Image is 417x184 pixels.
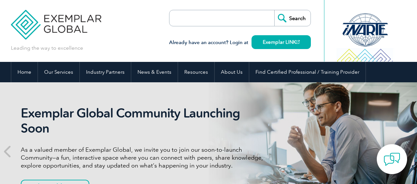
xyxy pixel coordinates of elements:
h2: Exemplar Global Community Launching Soon [21,106,268,136]
p: As a valued member of Exemplar Global, we invite you to join our soon-to-launch Community—a fun, ... [21,146,268,170]
a: News & Events [131,62,178,82]
img: open_square.png [296,40,300,44]
a: Exemplar LINK [252,35,311,49]
a: Industry Partners [80,62,131,82]
a: Our Services [38,62,79,82]
p: Leading the way to excellence [11,44,83,52]
h3: Already have an account? Login at [169,39,311,47]
input: Search [274,10,311,26]
a: About Us [215,62,249,82]
img: contact-chat.png [384,151,400,168]
a: Resources [178,62,214,82]
a: Find Certified Professional / Training Provider [249,62,366,82]
a: Home [11,62,38,82]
